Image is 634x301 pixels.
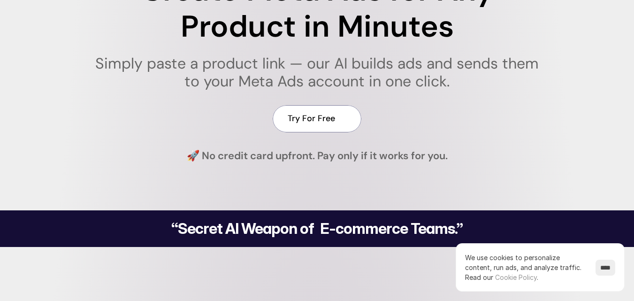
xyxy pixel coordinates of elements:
[147,221,487,236] h2: “Secret AI Weapon of E-commerce Teams.”
[288,113,335,124] h4: Try For Free
[465,273,538,281] span: Read our .
[495,273,537,281] a: Cookie Policy
[187,149,448,163] h4: 🚀 No credit card upfront. Pay only if it works for you.
[89,54,545,91] h1: Simply paste a product link — our AI builds ads and sends them to your Meta Ads account in one cl...
[465,253,586,282] p: We use cookies to personalize content, run ads, and analyze traffic.
[273,105,361,132] a: Try For Free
